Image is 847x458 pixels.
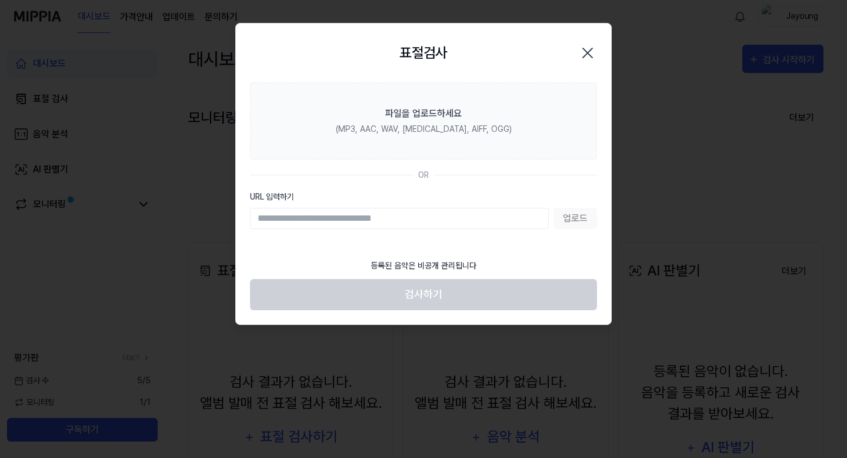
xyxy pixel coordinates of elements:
div: (MP3, AAC, WAV, [MEDICAL_DATA], AIFF, OGG) [336,123,512,135]
div: OR [418,169,429,181]
div: 등록된 음악은 비공개 관리됩니다 [364,253,483,279]
div: 파일을 업로드하세요 [385,107,462,121]
label: URL 입력하기 [250,191,597,203]
h2: 표절검사 [399,42,448,64]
